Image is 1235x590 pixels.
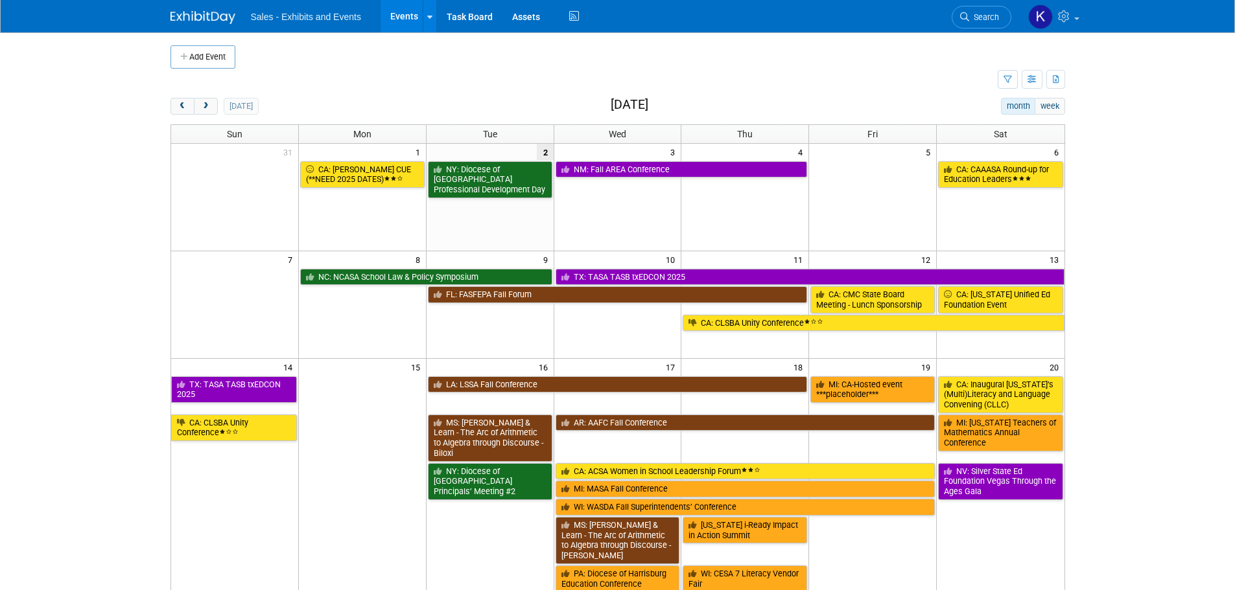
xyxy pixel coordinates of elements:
[792,251,808,267] span: 11
[428,414,552,462] a: MS: [PERSON_NAME] & Learn - The Arc of Arithmetic to Algebra through Discourse - Biloxi
[669,144,681,160] span: 3
[171,376,297,403] a: TX: TASA TASB txEDCON 2025
[428,161,552,198] a: NY: Diocese of [GEOGRAPHIC_DATA] Professional Development Day
[609,129,626,139] span: Wed
[867,129,878,139] span: Fri
[251,12,361,22] span: Sales - Exhibits and Events
[611,98,648,112] h2: [DATE]
[810,286,935,313] a: CA: CMC State Board Meeting - Lunch Sponsorship
[410,359,426,375] span: 15
[665,359,681,375] span: 17
[282,359,298,375] span: 14
[683,315,1064,332] a: CA: CLSBA Unity Conference
[938,376,1063,413] a: CA: Inaugural [US_STATE]’s (Multi)Literacy and Language Convening (CLLC)
[194,98,218,115] button: next
[282,144,298,160] span: 31
[994,129,1007,139] span: Sat
[556,481,935,497] a: MI: MASA Fall Conference
[556,414,935,431] a: AR: AAFC Fall Conference
[483,129,497,139] span: Tue
[556,463,935,480] a: CA: ACSA Women in School Leadership Forum
[938,286,1063,313] a: CA: [US_STATE] Unified Ed Foundation Event
[792,359,808,375] span: 18
[1048,251,1064,267] span: 13
[542,251,554,267] span: 9
[556,161,808,178] a: NM: Fall AREA Conference
[1035,98,1064,115] button: week
[428,286,808,303] a: FL: FASFEPA Fall Forum
[171,98,194,115] button: prev
[287,251,298,267] span: 7
[227,129,242,139] span: Sun
[171,11,235,24] img: ExhibitDay
[920,251,936,267] span: 12
[1048,359,1064,375] span: 20
[556,517,680,564] a: MS: [PERSON_NAME] & Learn - The Arc of Arithmetic to Algebra through Discourse - [PERSON_NAME]
[1053,144,1064,160] span: 6
[171,45,235,69] button: Add Event
[1001,98,1035,115] button: month
[537,144,554,160] span: 2
[556,269,1064,286] a: TX: TASA TASB txEDCON 2025
[797,144,808,160] span: 4
[428,376,808,393] a: LA: LSSA Fall Conference
[665,251,681,267] span: 10
[300,161,425,188] a: CA: [PERSON_NAME] CUE (**NEED 2025 DATES)
[1028,5,1053,29] img: Kara Haven
[938,161,1063,188] a: CA: CAAASA Round-up for Education Leaders
[428,463,552,500] a: NY: Diocese of [GEOGRAPHIC_DATA] Principals’ Meeting #2
[300,269,552,286] a: NC: NCASA School Law & Policy Symposium
[938,463,1063,500] a: NV: Silver State Ed Foundation Vegas Through the Ages Gala
[353,129,371,139] span: Mon
[952,6,1011,28] a: Search
[737,129,753,139] span: Thu
[537,359,554,375] span: 16
[924,144,936,160] span: 5
[171,414,297,441] a: CA: CLSBA Unity Conference
[810,376,935,403] a: MI: CA-Hosted event ***placeholder***
[938,414,1063,451] a: MI: [US_STATE] Teachers of Mathematics Annual Conference
[414,144,426,160] span: 1
[969,12,999,22] span: Search
[414,251,426,267] span: 8
[920,359,936,375] span: 19
[556,499,935,516] a: WI: WASDA Fall Superintendents’ Conference
[224,98,258,115] button: [DATE]
[683,517,807,543] a: [US_STATE] i-Ready Impact in Action Summit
